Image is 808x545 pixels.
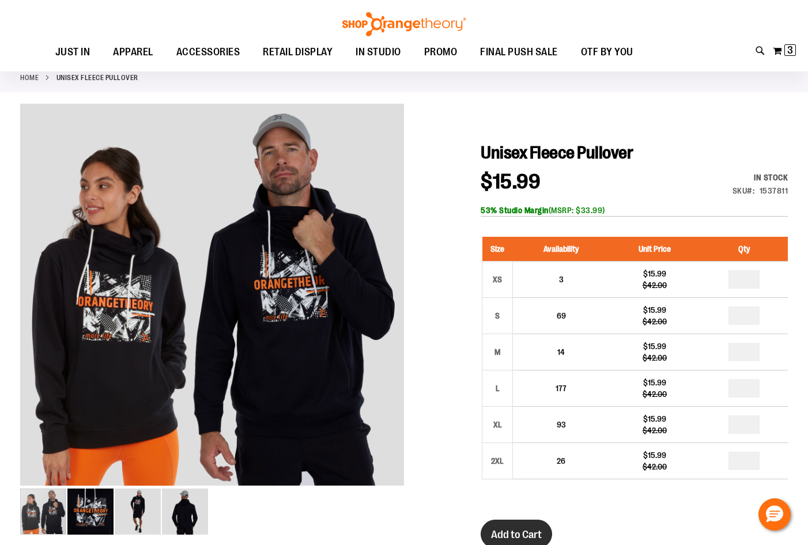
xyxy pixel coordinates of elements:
[615,461,694,472] div: $42.00
[615,340,694,352] div: $15.99
[480,39,558,65] span: FINAL PUSH SALE
[489,380,506,397] div: L
[356,39,401,65] span: IN STUDIO
[344,39,413,66] a: IN STUDIO
[67,489,114,535] img: Alternate image #1 for 1537811
[176,39,240,65] span: ACCESSORIES
[113,39,153,65] span: APPAREL
[760,185,788,196] div: 1537811
[557,311,566,320] span: 69
[491,528,542,541] span: Add to Cart
[559,275,564,284] span: 3
[20,104,404,487] div: Product image for Unisex Fleece Pullover
[569,39,645,66] a: OTF BY YOU
[557,420,566,429] span: 93
[489,416,506,433] div: XL
[56,73,138,83] strong: Unisex Fleece Pullover
[162,487,208,536] div: image 4 of 4
[787,44,793,56] span: 3
[556,384,567,393] span: 177
[115,489,161,535] img: Alternate image #2 for 1537811
[162,489,208,535] img: Alternate image #3 for 1537811
[20,104,404,536] div: carousel
[615,304,694,316] div: $15.99
[263,39,333,65] span: RETAIL DISPLAY
[424,39,458,65] span: PROMO
[481,206,549,215] b: 53% Studio Margin
[615,279,694,291] div: $42.00
[67,487,115,536] div: image 2 of 4
[115,487,162,536] div: image 3 of 4
[615,316,694,327] div: $42.00
[615,268,694,279] div: $15.99
[733,172,788,183] div: In stock
[55,39,90,65] span: JUST IN
[615,425,694,436] div: $42.00
[20,73,39,83] a: Home
[733,186,755,195] strong: SKU
[489,271,506,288] div: XS
[481,170,540,194] span: $15.99
[482,237,513,262] th: Size
[557,456,565,465] span: 26
[489,452,506,470] div: 2XL
[615,449,694,461] div: $15.99
[165,39,252,66] a: ACCESSORIES
[615,377,694,388] div: $15.99
[489,343,506,361] div: M
[469,39,569,66] a: FINAL PUSH SALE
[733,172,788,183] div: Availability
[557,347,565,357] span: 14
[758,498,791,531] button: Hello, have a question? Let’s chat.
[615,352,694,364] div: $42.00
[489,307,506,324] div: S
[615,413,694,425] div: $15.99
[609,237,700,262] th: Unit Price
[20,487,67,536] div: image 1 of 4
[615,388,694,400] div: $42.00
[513,237,609,262] th: Availability
[700,237,788,262] th: Qty
[44,39,102,66] a: JUST IN
[251,39,344,66] a: RETAIL DISPLAY
[341,12,467,36] img: Shop Orangetheory
[101,39,165,65] a: APPAREL
[481,205,788,216] div: (MSRP: $33.99)
[581,39,633,65] span: OTF BY YOU
[20,102,404,486] img: Product image for Unisex Fleece Pullover
[413,39,469,66] a: PROMO
[481,143,633,162] span: Unisex Fleece Pullover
